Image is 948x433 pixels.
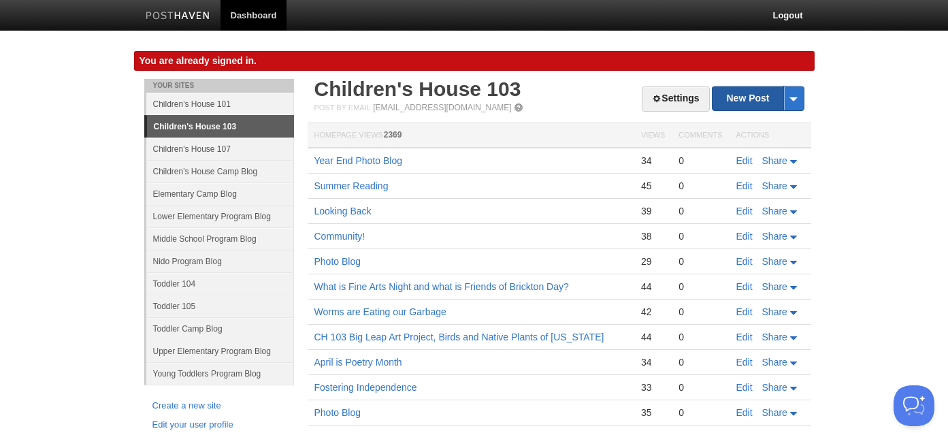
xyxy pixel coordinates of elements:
[146,93,294,115] a: Children's House 101
[314,180,389,191] a: Summer Reading
[736,407,753,418] a: Edit
[641,306,665,318] div: 42
[146,138,294,160] a: Children's House 107
[314,357,402,368] a: April is Poetry Month
[146,340,294,362] a: Upper Elementary Program Blog
[762,306,787,317] span: Share
[672,123,729,148] th: Comments
[679,331,722,343] div: 0
[641,406,665,419] div: 35
[736,306,753,317] a: Edit
[762,281,787,292] span: Share
[641,381,665,394] div: 33
[641,180,665,192] div: 45
[314,382,417,393] a: Fostering Independence
[314,256,361,267] a: Photo Blog
[762,357,787,368] span: Share
[314,231,365,242] a: Community!
[641,280,665,293] div: 44
[736,382,753,393] a: Edit
[146,272,294,295] a: Toddler 104
[146,250,294,272] a: Nido Program Blog
[762,231,787,242] span: Share
[679,180,722,192] div: 0
[736,206,753,216] a: Edit
[736,357,753,368] a: Edit
[373,103,511,112] a: [EMAIL_ADDRESS][DOMAIN_NAME]
[314,306,446,317] a: Worms are Eating our Garbage
[762,407,787,418] span: Share
[144,79,294,93] li: Your Sites
[894,385,934,426] iframe: Help Scout Beacon - Open
[152,399,286,413] a: Create a new site
[713,86,803,110] a: New Post
[146,205,294,227] a: Lower Elementary Program Blog
[314,281,569,292] a: What is Fine Arts Night and what is Friends of Brickton Day?
[736,180,753,191] a: Edit
[641,155,665,167] div: 34
[641,230,665,242] div: 38
[730,123,811,148] th: Actions
[679,255,722,268] div: 0
[762,180,787,191] span: Share
[134,51,815,71] div: You are already signed in.
[641,331,665,343] div: 44
[146,12,210,22] img: Posthaven-bar
[314,332,604,342] a: CH 103 Big Leap Art Project, Birds and Native Plants of [US_STATE]
[762,206,787,216] span: Share
[679,280,722,293] div: 0
[679,205,722,217] div: 0
[384,130,402,140] span: 2369
[146,317,294,340] a: Toddler Camp Blog
[762,332,787,342] span: Share
[146,295,294,317] a: Toddler 105
[634,123,672,148] th: Views
[147,116,294,138] a: Children's House 103
[762,155,787,166] span: Share
[762,256,787,267] span: Share
[736,231,753,242] a: Edit
[152,418,286,432] a: Edit your user profile
[146,227,294,250] a: Middle School Program Blog
[679,356,722,368] div: 0
[308,123,634,148] th: Homepage Views
[314,155,402,166] a: Year End Photo Blog
[314,78,521,100] a: Children's House 103
[736,256,753,267] a: Edit
[314,206,372,216] a: Looking Back
[641,356,665,368] div: 34
[641,255,665,268] div: 29
[762,382,787,393] span: Share
[679,381,722,394] div: 0
[314,103,371,112] span: Post by Email
[146,362,294,385] a: Young Toddlers Program Blog
[679,230,722,242] div: 0
[641,205,665,217] div: 39
[736,281,753,292] a: Edit
[642,86,709,112] a: Settings
[736,155,753,166] a: Edit
[146,182,294,205] a: Elementary Camp Blog
[679,406,722,419] div: 0
[736,332,753,342] a: Edit
[679,155,722,167] div: 0
[679,306,722,318] div: 0
[146,160,294,182] a: Children's House Camp Blog
[314,407,361,418] a: Photo Blog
